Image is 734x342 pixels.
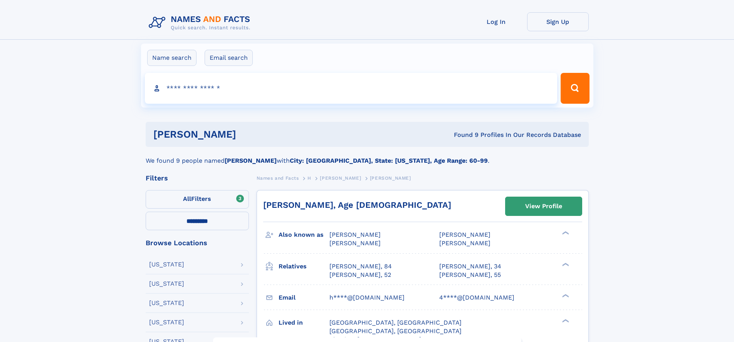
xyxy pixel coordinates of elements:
[439,271,501,279] a: [PERSON_NAME], 55
[279,291,329,304] h3: Email
[329,262,392,271] a: [PERSON_NAME], 84
[146,12,257,33] img: Logo Names and Facts
[439,231,490,238] span: [PERSON_NAME]
[560,231,569,236] div: ❯
[279,228,329,241] h3: Also known as
[225,157,277,164] b: [PERSON_NAME]
[560,293,569,298] div: ❯
[145,73,558,104] input: search input
[149,319,184,325] div: [US_STATE]
[307,173,311,183] a: H
[263,200,451,210] a: [PERSON_NAME], Age [DEMOGRAPHIC_DATA]
[146,147,589,165] div: We found 9 people named with .
[205,50,253,66] label: Email search
[329,327,462,335] span: [GEOGRAPHIC_DATA], [GEOGRAPHIC_DATA]
[560,262,569,267] div: ❯
[146,239,249,246] div: Browse Locations
[560,318,569,323] div: ❯
[320,173,361,183] a: [PERSON_NAME]
[329,239,381,247] span: [PERSON_NAME]
[279,316,329,329] h3: Lived in
[329,319,462,326] span: [GEOGRAPHIC_DATA], [GEOGRAPHIC_DATA]
[329,231,381,238] span: [PERSON_NAME]
[527,12,589,31] a: Sign Up
[439,239,490,247] span: [PERSON_NAME]
[149,300,184,306] div: [US_STATE]
[506,197,582,216] a: View Profile
[561,73,589,104] button: Search Button
[183,195,191,202] span: All
[290,157,488,164] b: City: [GEOGRAPHIC_DATA], State: [US_STATE], Age Range: 60-99
[320,175,361,181] span: [PERSON_NAME]
[439,262,501,271] a: [PERSON_NAME], 34
[257,173,299,183] a: Names and Facts
[147,50,197,66] label: Name search
[279,260,329,273] h3: Relatives
[146,190,249,209] label: Filters
[153,130,345,139] h1: [PERSON_NAME]
[149,261,184,268] div: [US_STATE]
[370,175,411,181] span: [PERSON_NAME]
[307,175,311,181] span: H
[146,175,249,182] div: Filters
[329,271,391,279] a: [PERSON_NAME], 52
[525,197,562,215] div: View Profile
[345,131,581,139] div: Found 9 Profiles In Our Records Database
[149,281,184,287] div: [US_STATE]
[465,12,527,31] a: Log In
